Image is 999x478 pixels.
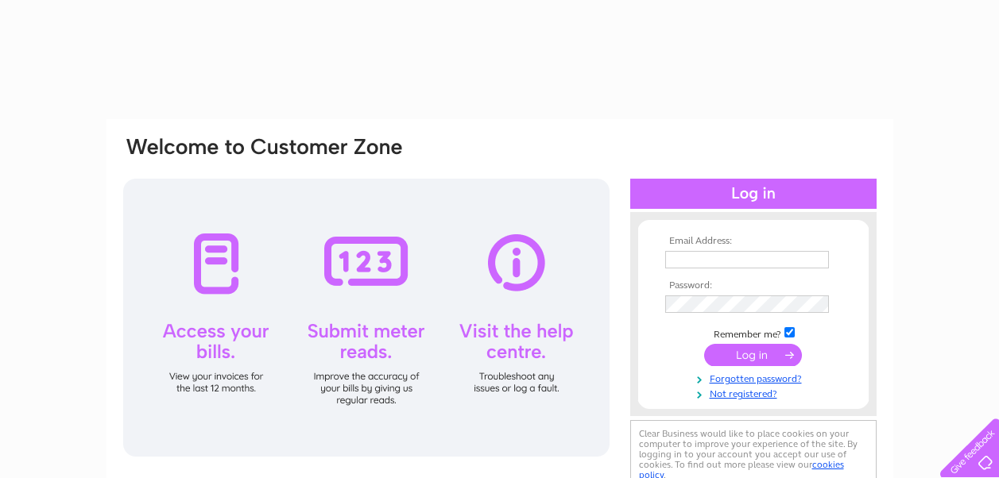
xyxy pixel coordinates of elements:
[661,236,846,247] th: Email Address:
[665,385,846,400] a: Not registered?
[665,370,846,385] a: Forgotten password?
[661,280,846,291] th: Password:
[661,325,846,341] td: Remember me?
[704,344,802,366] input: Submit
